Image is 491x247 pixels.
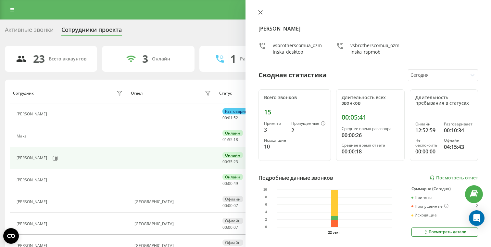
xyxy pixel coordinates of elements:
[222,159,227,164] span: 00
[17,200,49,204] div: [PERSON_NAME]
[222,203,227,208] span: 00
[342,143,399,148] div: Среднее время ответа
[469,210,485,226] div: Open Intercom Messenger
[264,108,325,116] div: 15
[222,181,227,186] span: 00
[430,175,478,181] a: Посмотреть отчет
[264,95,325,100] div: Всего звонков
[415,95,473,106] div: Длительность пребывания в статусах
[415,138,439,148] div: Не беспокоить
[222,218,243,224] div: Офлайн
[49,56,86,62] div: Всего аккаунтов
[17,112,49,116] div: [PERSON_NAME]
[228,181,233,186] span: 00
[222,152,243,158] div: Онлайн
[258,70,327,80] div: Сводная статистика
[222,130,243,136] div: Онлайн
[222,181,238,186] div: : :
[411,227,478,237] button: Посмотреть детали
[222,115,227,121] span: 00
[291,126,325,134] div: 2
[264,126,286,134] div: 3
[264,143,286,150] div: 10
[264,138,286,143] div: Исходящие
[142,53,148,65] div: 3
[222,240,243,246] div: Офлайн
[228,137,233,142] span: 55
[233,203,238,208] span: 07
[415,126,439,134] div: 12:52:59
[240,56,275,62] div: Разговаривают
[233,225,238,230] span: 07
[17,156,49,160] div: [PERSON_NAME]
[228,203,233,208] span: 00
[3,228,19,244] button: Open CMP widget
[222,137,227,142] span: 01
[233,159,238,164] span: 23
[476,204,478,209] div: 2
[411,187,478,191] div: Суммарно (Сегодня)
[222,225,227,230] span: 00
[444,143,472,151] div: 04:15:43
[134,222,213,226] div: [GEOGRAPHIC_DATA]
[233,137,238,142] span: 18
[134,200,213,204] div: [GEOGRAPHIC_DATA]
[222,174,243,180] div: Онлайн
[228,225,233,230] span: 00
[17,178,49,182] div: [PERSON_NAME]
[328,231,341,234] text: 22 сент.
[415,122,439,126] div: Онлайн
[222,203,238,208] div: : :
[61,26,122,36] div: Сотрудники проекта
[273,42,323,55] div: vsbrotherscomua_ozminska_desktop
[342,126,399,131] div: Среднее время разговора
[233,115,238,121] span: 52
[222,108,256,114] div: Разговаривает
[131,91,143,96] div: Отдел
[233,181,238,186] span: 49
[222,225,238,230] div: : :
[444,122,472,126] div: Разговаривает
[444,138,472,143] div: Офлайн
[5,26,54,36] div: Активные звонки
[415,148,439,155] div: 00:00:00
[265,225,267,229] text: 0
[411,204,448,209] div: Пропущенные
[342,148,399,155] div: 00:00:18
[342,95,399,106] div: Длительность всех звонков
[411,195,432,200] div: Принято
[219,91,232,96] div: Статус
[13,91,34,96] div: Сотрудник
[342,131,399,139] div: 00:00:26
[258,25,478,32] h4: [PERSON_NAME]
[222,196,243,202] div: Офлайн
[265,210,267,214] text: 4
[222,137,238,142] div: : :
[263,188,267,191] text: 10
[423,229,466,235] div: Посмотреть детали
[17,222,49,226] div: [PERSON_NAME]
[228,115,233,121] span: 01
[291,121,325,126] div: Пропущенные
[265,195,267,199] text: 8
[33,53,45,65] div: 23
[222,160,238,164] div: : :
[222,116,238,120] div: : :
[258,174,333,182] div: Подробные данные звонков
[350,42,401,55] div: vsbrotherscomua_ozminska_rspmob
[228,159,233,164] span: 35
[265,218,267,221] text: 2
[411,213,437,217] div: Исходящие
[230,53,236,65] div: 1
[152,56,170,62] div: Онлайн
[444,126,472,134] div: 00:10:34
[17,134,28,138] div: Maks
[265,203,267,206] text: 6
[342,113,399,121] div: 00:05:41
[264,121,286,126] div: Принято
